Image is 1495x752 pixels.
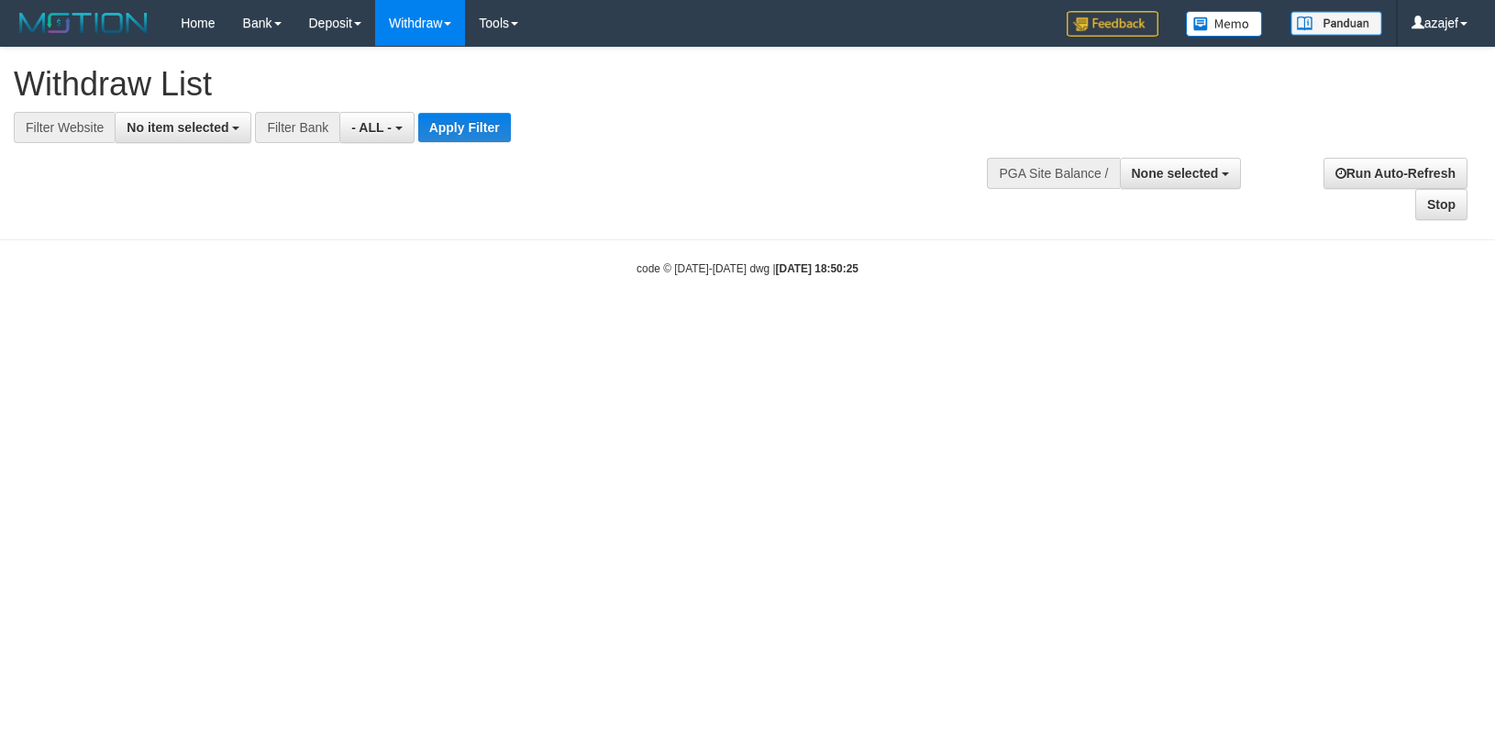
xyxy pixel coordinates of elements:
[1415,189,1467,220] a: Stop
[776,262,858,275] strong: [DATE] 18:50:25
[351,120,392,135] span: - ALL -
[115,112,251,143] button: No item selected
[14,66,979,103] h1: Withdraw List
[418,113,511,142] button: Apply Filter
[987,158,1119,189] div: PGA Site Balance /
[1290,11,1382,36] img: panduan.png
[1067,11,1158,37] img: Feedback.jpg
[127,120,228,135] span: No item selected
[255,112,339,143] div: Filter Bank
[1132,166,1219,181] span: None selected
[1120,158,1242,189] button: None selected
[14,112,115,143] div: Filter Website
[1186,11,1263,37] img: Button%20Memo.svg
[1323,158,1467,189] a: Run Auto-Refresh
[339,112,414,143] button: - ALL -
[637,262,858,275] small: code © [DATE]-[DATE] dwg |
[14,9,153,37] img: MOTION_logo.png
